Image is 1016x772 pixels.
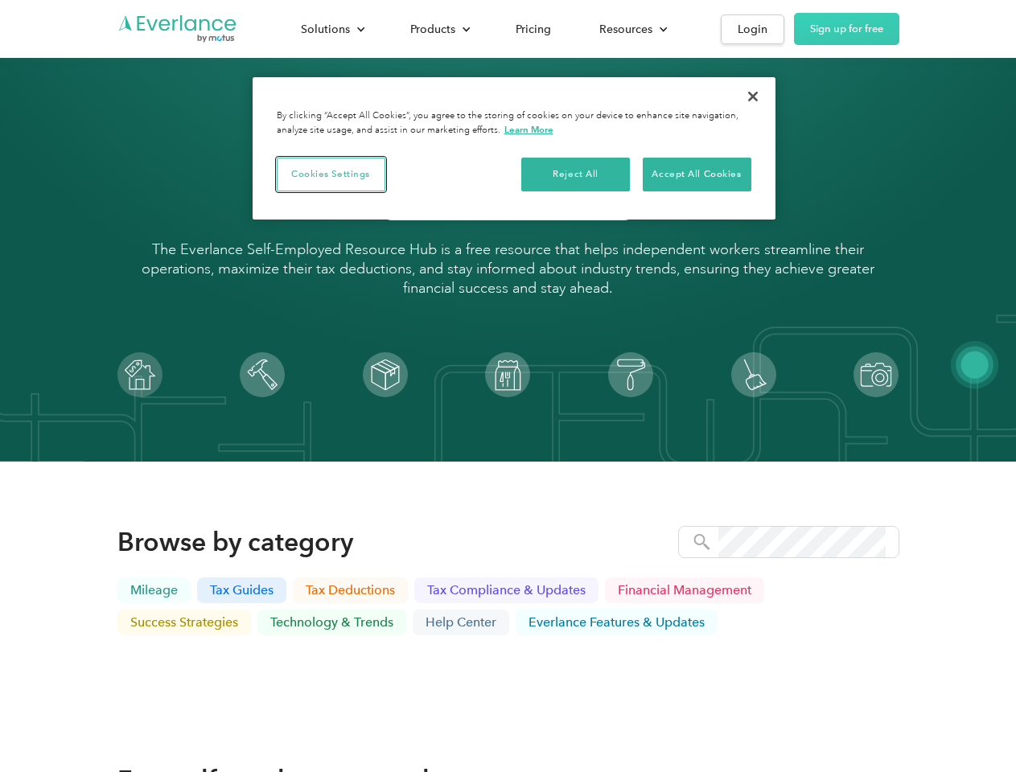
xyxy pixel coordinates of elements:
[413,610,509,635] a: Help center
[500,15,567,43] a: Pricing
[394,15,483,43] div: Products
[738,19,767,39] div: Login
[516,610,718,635] a: Everlance Features & Updates
[583,15,681,43] div: Resources
[117,14,238,44] a: Go to homepage
[504,124,553,135] a: More information about your privacy, opens in a new tab
[277,158,385,191] button: Cookies Settings
[277,109,751,138] div: By clicking “Accept All Cookies”, you agree to the storing of cookies on your device to enhance s...
[618,584,751,597] p: Financial management
[301,19,350,39] div: Solutions
[253,77,775,220] div: Privacy
[516,19,551,39] div: Pricing
[414,577,598,603] a: Tax compliance & updates
[117,526,353,558] h2: Browse by category
[210,584,274,597] p: Tax guides
[197,577,286,603] a: Tax guides
[270,616,393,629] p: Technology & trends
[721,14,784,44] a: Login
[130,616,238,629] p: Success strategies
[285,15,378,43] div: Solutions
[306,584,395,597] p: Tax deductions
[410,19,455,39] div: Products
[117,577,191,603] a: Mileage
[117,240,899,298] p: The Everlance Self-Employed Resource Hub is a free resource that helps independent workers stream...
[427,584,586,597] p: Tax compliance & updates
[257,610,406,635] a: Technology & trends
[521,158,630,191] button: Reject All
[643,158,751,191] button: Accept All Cookies
[794,13,899,45] a: Sign up for free
[253,77,775,220] div: Cookie banner
[605,577,764,603] a: Financial management
[293,577,408,603] a: Tax deductions
[426,616,496,629] p: Help center
[117,610,251,635] a: Success strategies
[130,584,178,597] p: Mileage
[599,19,652,39] div: Resources
[735,79,771,114] button: Close
[529,616,705,629] p: Everlance Features & Updates
[678,526,899,558] form: query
